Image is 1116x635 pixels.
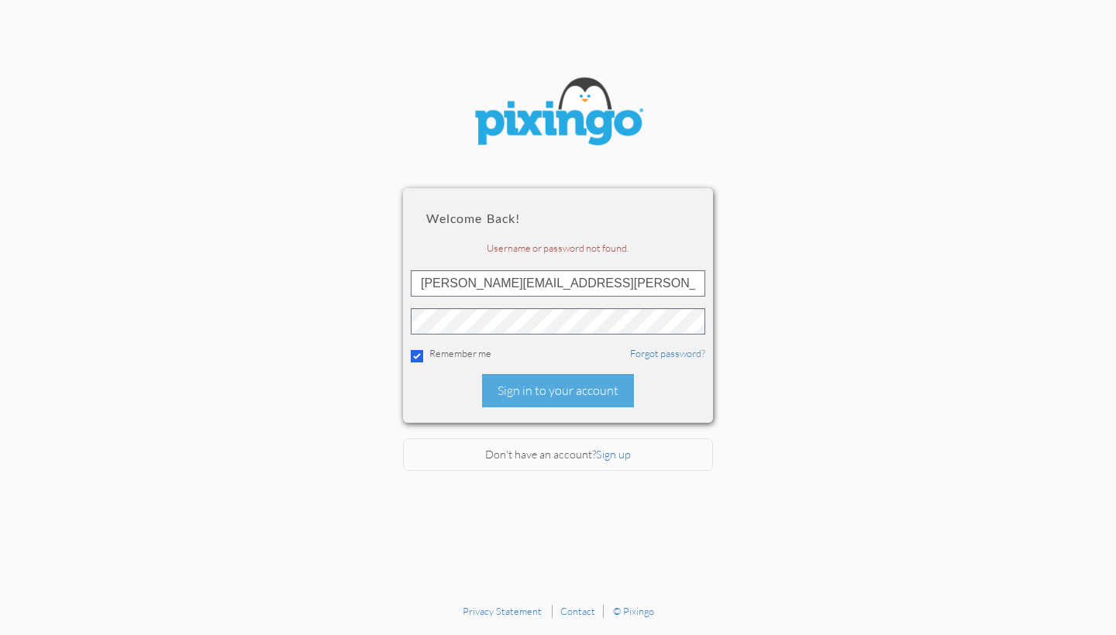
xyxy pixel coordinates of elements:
input: ID or Email [411,270,705,297]
a: Privacy Statement [463,605,542,617]
a: Contact [560,605,595,617]
div: Remember me [411,346,705,362]
div: Don't have an account? [403,438,713,472]
div: Username or password not found. [411,241,705,255]
div: Sign in to your account [482,374,634,407]
a: © Pixingo [613,605,654,617]
h2: Welcome back! [426,211,690,225]
a: Forgot password? [630,347,705,359]
img: pixingo logo [465,70,651,157]
a: Sign up [596,448,631,461]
